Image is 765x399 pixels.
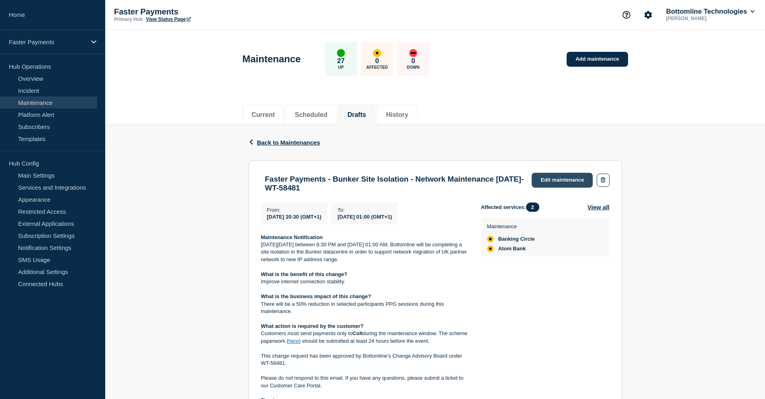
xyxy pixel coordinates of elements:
h1: Maintenance [243,53,301,65]
p: Up [338,65,344,70]
span: 2 [526,203,539,212]
button: Back to Maintenances [249,139,320,146]
button: Bottomline Technologies [665,8,756,16]
span: [DATE] 20:30 (GMT+1) [267,214,322,220]
p: Primary Hub [114,16,143,22]
span: [DATE] 01:00 (GMT+1) [337,214,392,220]
div: affected [487,236,494,242]
p: 0 [375,57,379,65]
p: Affected [366,65,388,70]
button: Support [618,6,635,23]
button: View all [588,203,610,212]
h3: Faster Payments - Bunker Site Isolation - Network Maintenance [DATE]- WT-58481 [265,175,524,192]
p: To : [337,207,392,213]
span: Affected services: [481,203,543,212]
strong: What is the business impact of this change? [261,293,371,299]
p: 27 [337,57,345,65]
div: affected [487,246,494,252]
button: Account settings [640,6,657,23]
p: Faster Payments [114,7,275,16]
div: affected [373,49,381,57]
a: Add maintenance [567,52,628,67]
p: There will be a 50% reduction in selected participants PPG sessions during this maintenance. [261,301,468,315]
p: Customers must send payments only to during the maintenance window. The scheme paperwork ( ) shou... [261,330,468,345]
p: [PERSON_NAME] [665,16,748,21]
p: This change request has been approved by Bottomline’s Change Advisory Board under WT-58481. [261,352,468,367]
p: From : [267,207,322,213]
p: [DATE][DATE] between 8:30 PM and [DATE] 01:00 AM, Bottomline will be completing a site isolation ... [261,241,468,263]
a: View Status Page [146,16,190,22]
a: Edit maintenance [532,173,593,188]
button: Scheduled [295,111,327,119]
p: Faster Payments [9,39,86,45]
strong: What action is required by the customer? [261,323,364,329]
button: History [386,111,408,119]
a: here [288,338,299,344]
span: Atom Bank [498,246,526,252]
button: Current [252,111,275,119]
div: up [337,49,345,57]
strong: Maintenance Notification [261,234,323,240]
p: Maintenance [487,223,535,229]
button: Drafts [347,111,366,119]
p: Down [407,65,420,70]
strong: Colt [353,330,363,336]
span: Back to Maintenances [257,139,320,146]
div: down [409,49,417,57]
p: 0 [411,57,415,65]
p: Please do not respond to this email. If you have any questions, please submit a ticket to our Cus... [261,374,468,389]
strong: What is the benefit of this change? [261,271,347,277]
span: Banking Circle [498,236,535,242]
p: Improve internet connection stability. [261,278,468,285]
